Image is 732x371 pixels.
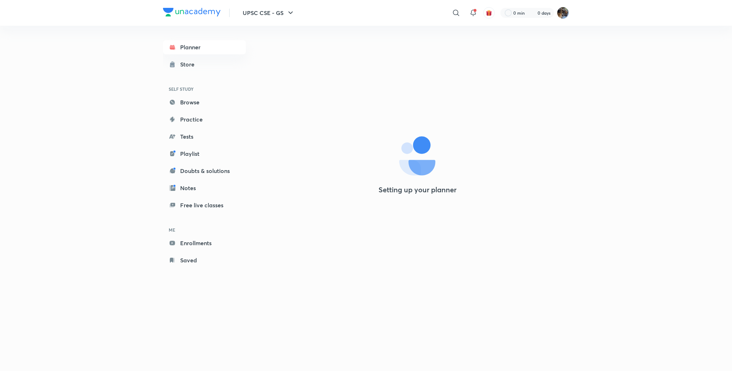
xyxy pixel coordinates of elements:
a: Store [163,57,246,71]
a: Company Logo [163,8,221,18]
a: Notes [163,181,246,195]
div: Store [180,60,199,69]
button: avatar [483,7,495,19]
a: Planner [163,40,246,54]
iframe: Help widget launcher [668,343,724,363]
h4: Setting up your planner [379,185,456,194]
a: Browse [163,95,246,109]
button: UPSC CSE - GS [238,6,299,20]
a: Tests [163,129,246,144]
a: Free live classes [163,198,246,212]
img: streak [529,9,536,16]
a: Saved [163,253,246,267]
h6: ME [163,224,246,236]
img: Company Logo [163,8,221,16]
a: Playlist [163,147,246,161]
a: Doubts & solutions [163,164,246,178]
h6: SELF STUDY [163,83,246,95]
a: Enrollments [163,236,246,250]
a: Practice [163,112,246,127]
img: avatar [486,10,492,16]
img: Chayan Mehta [557,7,569,19]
